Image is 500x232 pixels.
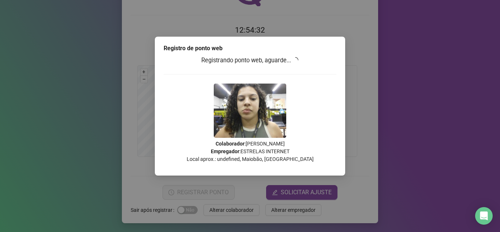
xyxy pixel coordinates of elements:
div: Registro de ponto web [164,44,336,53]
span: loading [292,56,299,64]
p: : [PERSON_NAME] : ESTRELAS INTERNET Local aprox.: undefined, Maiobão, [GEOGRAPHIC_DATA] [164,140,336,163]
h3: Registrando ponto web, aguarde... [164,56,336,65]
img: Z [214,84,286,138]
strong: Empregador [211,148,239,154]
div: Open Intercom Messenger [475,207,493,225]
strong: Colaborador [216,141,245,147]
